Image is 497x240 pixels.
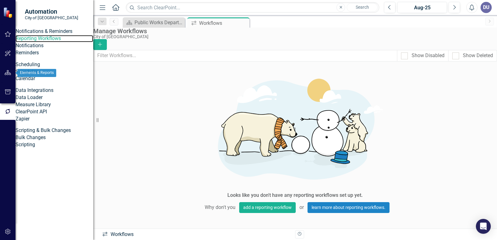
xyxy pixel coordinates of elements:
[25,8,78,15] span: Automation
[308,202,390,213] a: learn more about reporting workflows.
[16,101,93,108] a: Measure Library
[399,4,445,11] div: Aug-25
[16,42,93,49] a: Notifications
[16,28,72,35] div: Notifications & Reminders
[16,115,93,123] a: Zapier
[16,61,40,68] div: Scheduling
[102,231,290,238] div: Workflows
[202,66,388,190] img: Getting started
[476,219,491,234] div: Open Intercom Messenger
[16,75,93,82] a: Calendar
[93,28,494,34] div: Manage Workflows
[397,2,447,13] button: Aug-25
[25,15,78,20] small: City of [GEOGRAPHIC_DATA]
[16,68,93,75] a: Schedules
[3,7,14,18] img: ClearPoint Strategy
[199,19,248,27] div: Workflows
[356,5,369,10] span: Search
[16,127,71,134] div: Scripting & Bulk Changes
[16,94,93,101] a: Data Loader
[16,141,93,148] a: Scripting
[16,35,93,42] a: Reporting Workflows
[347,3,378,12] button: Search
[16,108,93,115] a: ClearPoint API
[463,52,493,59] div: Show Deleted
[126,2,379,13] input: Search ClearPoint...
[201,202,239,213] span: Why don't you
[17,69,56,77] div: Elements & Reports
[227,192,363,199] div: Looks like you don't have any reporting workflows set up yet.
[93,34,494,39] div: City of [GEOGRAPHIC_DATA]
[16,49,93,57] a: Reminders
[93,50,397,61] input: Filter Workflows...
[124,19,183,26] a: Public Works Department Dashboard
[16,134,93,141] a: Bulk Changes
[481,2,492,13] button: DU
[296,202,308,213] span: or
[239,202,296,213] button: add a reporting workflow
[135,19,183,26] div: Public Works Department Dashboard
[412,52,445,59] div: Show Disabled
[16,87,53,94] div: Data Integrations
